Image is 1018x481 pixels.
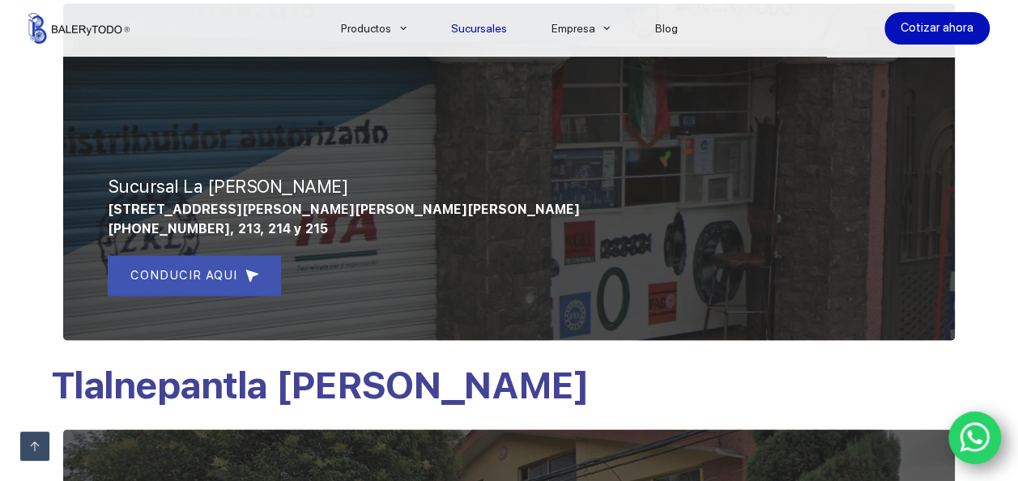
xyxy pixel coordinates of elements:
[108,221,328,236] span: [PHONE_NUMBER], 213, 214 y 215
[130,266,237,285] span: CONDUCIR AQUI
[20,432,49,461] a: Ir arriba
[108,255,281,296] a: CONDUCIR AQUI
[28,13,130,44] img: Balerytodo
[948,411,1002,465] a: WhatsApp
[108,176,349,197] span: Sucursal La [PERSON_NAME]
[51,362,588,407] span: Tlalnepantla [PERSON_NAME]
[884,12,990,45] a: Cotizar ahora
[108,202,580,217] span: [STREET_ADDRESS][PERSON_NAME][PERSON_NAME][PERSON_NAME]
